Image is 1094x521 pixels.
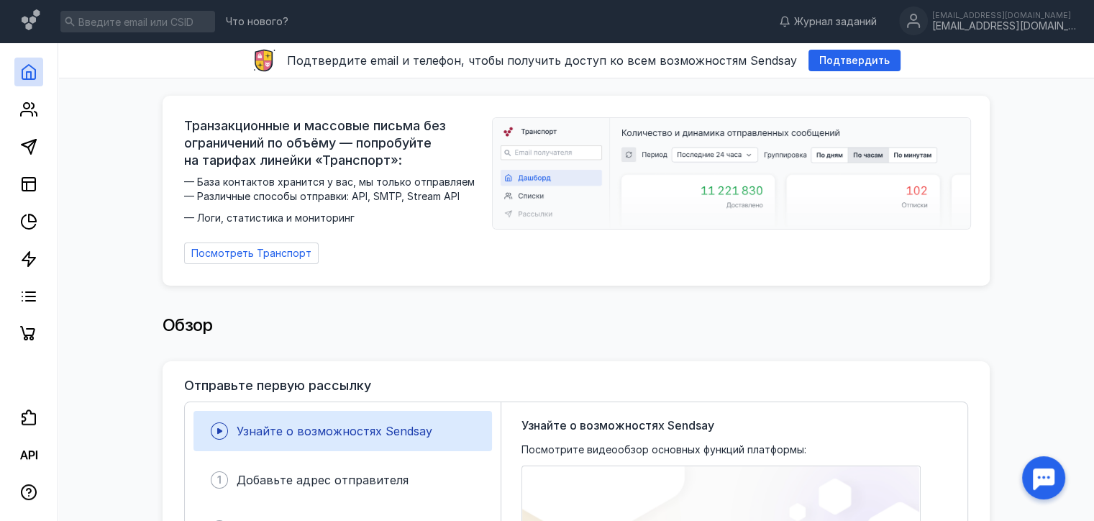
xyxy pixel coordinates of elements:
span: — База контактов хранится у вас, мы только отправляем — Различные способы отправки: API, SMTP, St... [184,175,483,225]
a: Журнал заданий [772,14,884,29]
span: Узнайте о возможностях Sendsay [237,424,432,438]
span: Обзор [163,314,213,335]
a: Что нового? [219,17,296,27]
span: Подтвердите email и телефон, чтобы получить доступ ко всем возможностям Sendsay [287,53,797,68]
input: Введите email или CSID [60,11,215,32]
span: Посмотрите видеообзор основных функций платформы: [521,443,806,457]
span: Подтвердить [819,55,890,67]
span: Транзакционные и массовые письма без ограничений по объёму — попробуйте на тарифах линейки «Транс... [184,117,483,169]
span: 1 [217,473,222,487]
span: Что нового? [226,17,288,27]
span: Добавьте адрес отправителя [237,473,409,487]
div: [EMAIL_ADDRESS][DOMAIN_NAME] [932,11,1076,19]
span: Посмотреть Транспорт [191,248,311,260]
button: Подтвердить [808,50,901,71]
img: dashboard-transport-banner [493,118,970,229]
h3: Отправьте первую рассылку [184,379,371,393]
span: Узнайте о возможностях Sendsay [521,417,714,434]
span: Журнал заданий [794,14,877,29]
a: Посмотреть Транспорт [184,243,319,264]
div: [EMAIL_ADDRESS][DOMAIN_NAME] [932,20,1076,32]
